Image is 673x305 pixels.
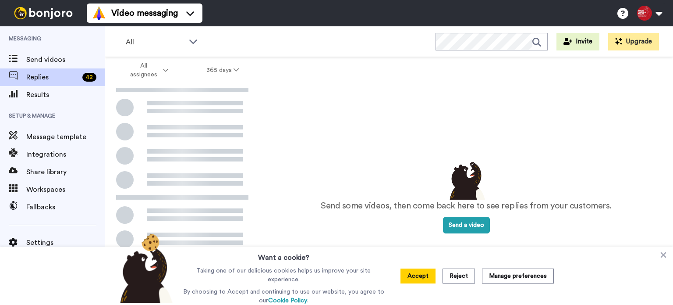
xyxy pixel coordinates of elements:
p: Send some videos, then come back here to see replies from your customers. [321,200,612,212]
button: Send a video [443,217,490,233]
span: Workspaces [26,184,105,195]
h3: Want a cookie? [258,247,309,263]
img: results-emptystates.png [444,159,488,200]
div: 42 [82,73,96,82]
button: Manage preferences [482,269,554,283]
span: Integrations [26,149,105,160]
span: Results [26,90,105,100]
button: All assignees [107,58,188,83]
img: vm-color.svg [92,6,106,20]
p: By choosing to Accept and continuing to use our website, you agree to our . [181,287,386,305]
img: bear-with-cookie.png [112,233,177,303]
span: Replies [26,72,79,83]
img: bj-logo-header-white.svg [11,7,76,19]
button: Reject [443,269,475,283]
button: Accept [400,269,436,283]
span: All assignees [126,61,161,79]
span: Video messaging [111,7,178,19]
span: Fallbacks [26,202,105,212]
span: Settings [26,237,105,248]
span: Message template [26,132,105,142]
button: 365 days [188,62,258,78]
span: All [126,37,184,47]
a: Cookie Policy [268,298,307,304]
a: Send a video [443,222,490,228]
p: Taking one of our delicious cookies helps us improve your site experience. [181,266,386,284]
button: Upgrade [608,33,659,50]
button: Invite [556,33,599,50]
span: Share library [26,167,105,177]
span: Send videos [26,54,105,65]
